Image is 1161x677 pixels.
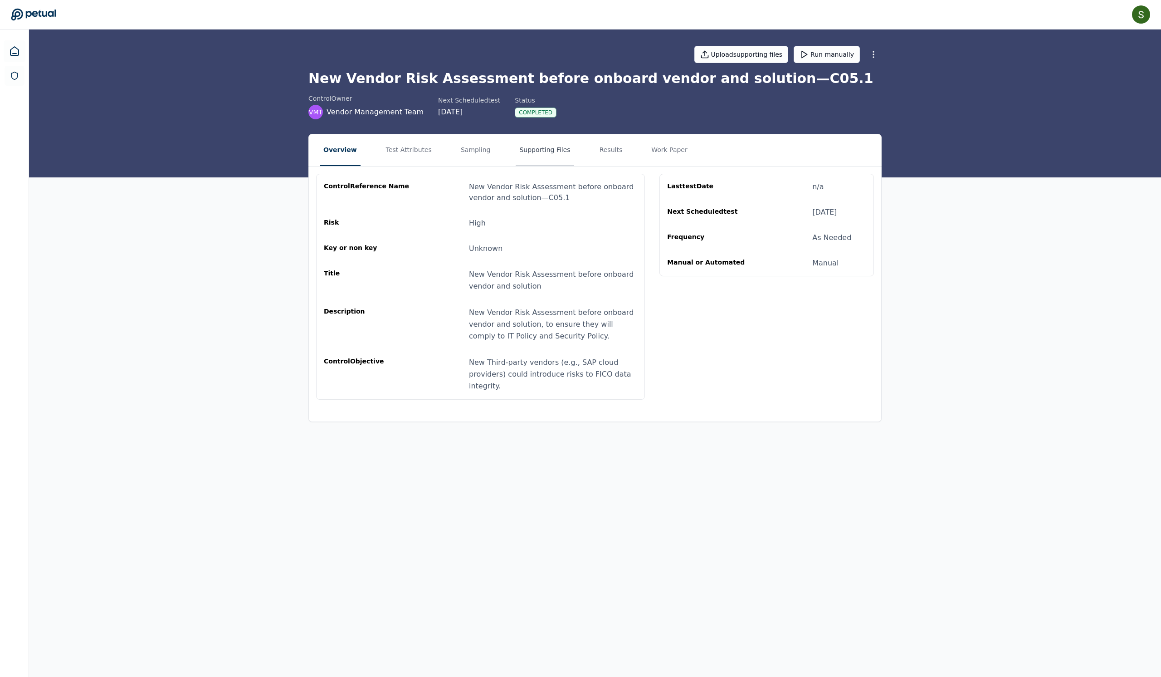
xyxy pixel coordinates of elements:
div: control Owner [308,94,424,103]
div: n/a [812,182,824,192]
div: Description [324,307,411,342]
div: As Needed [812,232,851,243]
button: Test Attributes [382,134,435,166]
button: More Options [865,46,882,63]
div: Last test Date [667,182,754,192]
img: Samuel Tan [1132,5,1150,24]
button: Uploadsupporting files [694,46,789,63]
div: Status [515,96,556,105]
div: High [469,218,486,229]
a: Dashboard [4,40,25,62]
button: Sampling [457,134,494,166]
div: [DATE] [438,107,500,118]
div: New Vendor Risk Assessment before onboard vendor and solution, to ensure they will comply to IT P... [469,307,637,342]
span: Vendor Management Team [327,107,424,118]
div: Manual [812,258,839,269]
div: Unknown [469,243,502,254]
button: Supporting Files [516,134,574,166]
span: VMT [309,108,322,117]
div: Key or non key [324,243,411,254]
div: New Vendor Risk Assessment before onboard vendor and solution — C05.1 [469,182,637,203]
div: [DATE] [812,207,837,218]
div: Manual or Automated [667,258,754,269]
div: Next Scheduled test [667,207,754,218]
div: Completed [515,108,556,118]
a: SOC [5,66,24,86]
div: Frequency [667,232,754,243]
div: New Third-party vendors (e.g., SAP cloud providers) could introduce risks to FICO data integrity. [469,357,637,392]
div: Title [324,269,411,292]
button: Results [596,134,626,166]
div: Next Scheduled test [438,96,500,105]
div: Risk [324,218,411,229]
button: Work Paper [648,134,691,166]
h1: New Vendor Risk Assessment before onboard vendor and solution — C05.1 [308,70,882,87]
div: control Reference Name [324,182,411,203]
nav: Tabs [309,134,881,166]
button: Run manually [794,46,860,63]
button: Overview [320,134,361,166]
div: control Objective [324,357,411,392]
span: New Vendor Risk Assessment before onboard vendor and solution [469,270,634,290]
a: Go to Dashboard [11,8,56,21]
